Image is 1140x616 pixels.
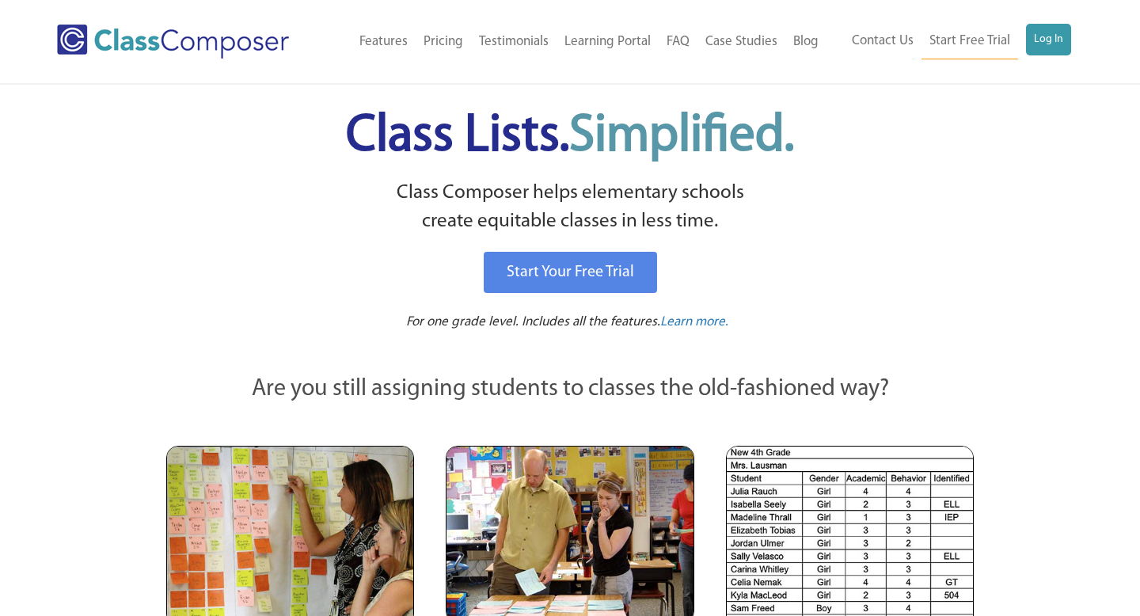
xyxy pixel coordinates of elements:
[484,252,657,293] a: Start Your Free Trial
[166,372,974,407] p: Are you still assigning students to classes the old-fashioned way?
[164,179,976,237] p: Class Composer helps elementary schools create equitable classes in less time.
[659,25,697,59] a: FAQ
[785,25,826,59] a: Blog
[57,25,289,59] img: Class Composer
[1026,24,1071,55] a: Log In
[844,24,921,59] a: Contact Us
[406,315,660,329] span: For one grade level. Includes all the features.
[351,25,416,59] a: Features
[471,25,557,59] a: Testimonials
[697,25,785,59] a: Case Studies
[660,315,728,329] span: Learn more.
[346,111,794,162] span: Class Lists.
[569,111,794,162] span: Simplified.
[660,313,728,333] a: Learn more.
[921,24,1018,59] a: Start Free Trial
[325,25,826,59] nav: Header Menu
[826,24,1071,59] nav: Header Menu
[507,264,634,280] span: Start Your Free Trial
[557,25,659,59] a: Learning Portal
[416,25,471,59] a: Pricing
